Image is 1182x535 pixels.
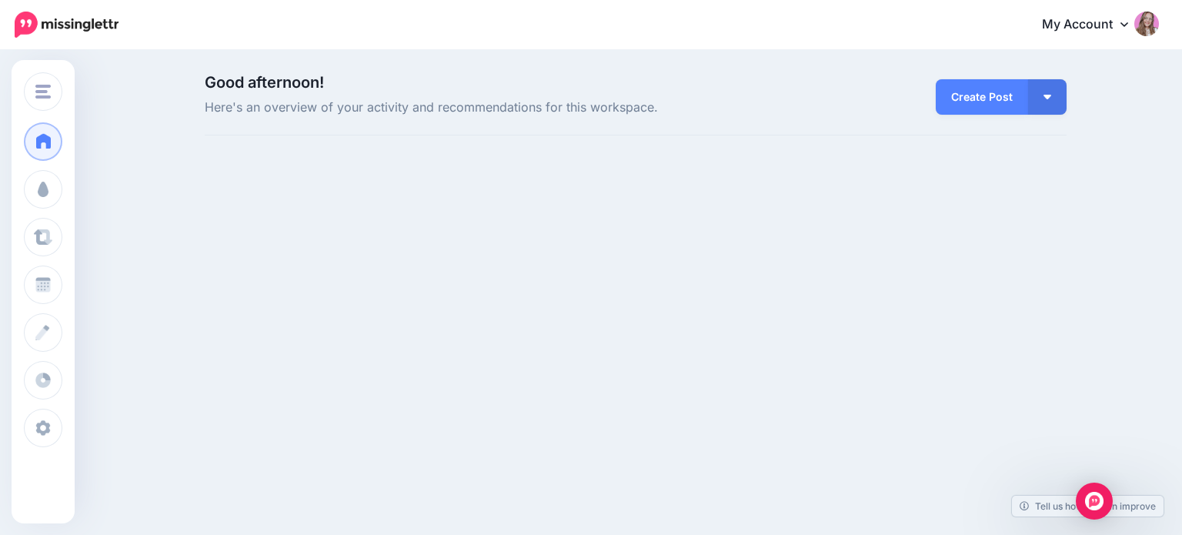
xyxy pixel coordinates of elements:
a: Tell us how we can improve [1012,496,1164,517]
span: Good afternoon! [205,73,324,92]
a: My Account [1027,6,1159,44]
span: Here's an overview of your activity and recommendations for this workspace. [205,98,772,118]
a: Create Post [936,79,1028,115]
div: Open Intercom Messenger [1076,483,1113,520]
img: arrow-down-white.png [1043,95,1051,99]
img: Missinglettr [15,12,119,38]
img: menu.png [35,85,51,99]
